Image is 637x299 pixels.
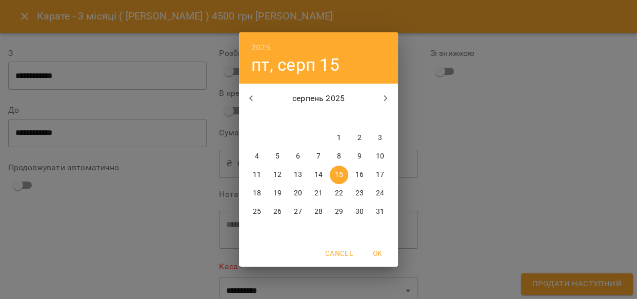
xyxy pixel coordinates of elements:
p: 12 [273,170,282,180]
p: 28 [314,207,323,217]
p: серпень 2025 [264,92,374,105]
p: 25 [253,207,261,217]
button: 1 [330,129,348,147]
p: 3 [378,133,382,143]
button: 2 [350,129,369,147]
button: 2025 [251,41,270,55]
button: 21 [309,184,328,203]
p: 2 [357,133,362,143]
button: 29 [330,203,348,221]
p: 4 [255,151,259,162]
button: 12 [268,166,287,184]
button: 27 [289,203,307,221]
p: 7 [316,151,321,162]
button: 10 [371,147,389,166]
button: 19 [268,184,287,203]
button: 17 [371,166,389,184]
button: 25 [248,203,266,221]
button: 13 [289,166,307,184]
button: 15 [330,166,348,184]
span: Cancel [325,247,353,260]
span: пн [248,113,266,124]
button: Cancel [321,244,357,263]
button: 16 [350,166,369,184]
button: 3 [371,129,389,147]
p: 26 [273,207,282,217]
span: OK [365,247,390,260]
button: 6 [289,147,307,166]
p: 15 [335,170,343,180]
p: 14 [314,170,323,180]
button: 5 [268,147,287,166]
button: 7 [309,147,328,166]
span: сб [350,113,369,124]
p: 17 [376,170,384,180]
button: пт, серп 15 [251,54,340,75]
p: 27 [294,207,302,217]
button: 30 [350,203,369,221]
p: 16 [355,170,364,180]
button: 8 [330,147,348,166]
p: 18 [253,188,261,198]
p: 1 [337,133,341,143]
p: 13 [294,170,302,180]
button: OK [361,244,394,263]
button: 31 [371,203,389,221]
span: ср [289,113,307,124]
p: 10 [376,151,384,162]
button: 24 [371,184,389,203]
p: 22 [335,188,343,198]
p: 8 [337,151,341,162]
p: 9 [357,151,362,162]
span: пт [330,113,348,124]
p: 24 [376,188,384,198]
button: 4 [248,147,266,166]
p: 29 [335,207,343,217]
p: 19 [273,188,282,198]
p: 11 [253,170,261,180]
p: 21 [314,188,323,198]
p: 5 [275,151,280,162]
p: 31 [376,207,384,217]
button: 28 [309,203,328,221]
button: 26 [268,203,287,221]
button: 20 [289,184,307,203]
span: нд [371,113,389,124]
p: 30 [355,207,364,217]
p: 20 [294,188,302,198]
span: чт [309,113,328,124]
button: 11 [248,166,266,184]
button: 22 [330,184,348,203]
p: 6 [296,151,300,162]
button: 14 [309,166,328,184]
p: 23 [355,188,364,198]
span: вт [268,113,287,124]
button: 9 [350,147,369,166]
button: 23 [350,184,369,203]
button: 18 [248,184,266,203]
